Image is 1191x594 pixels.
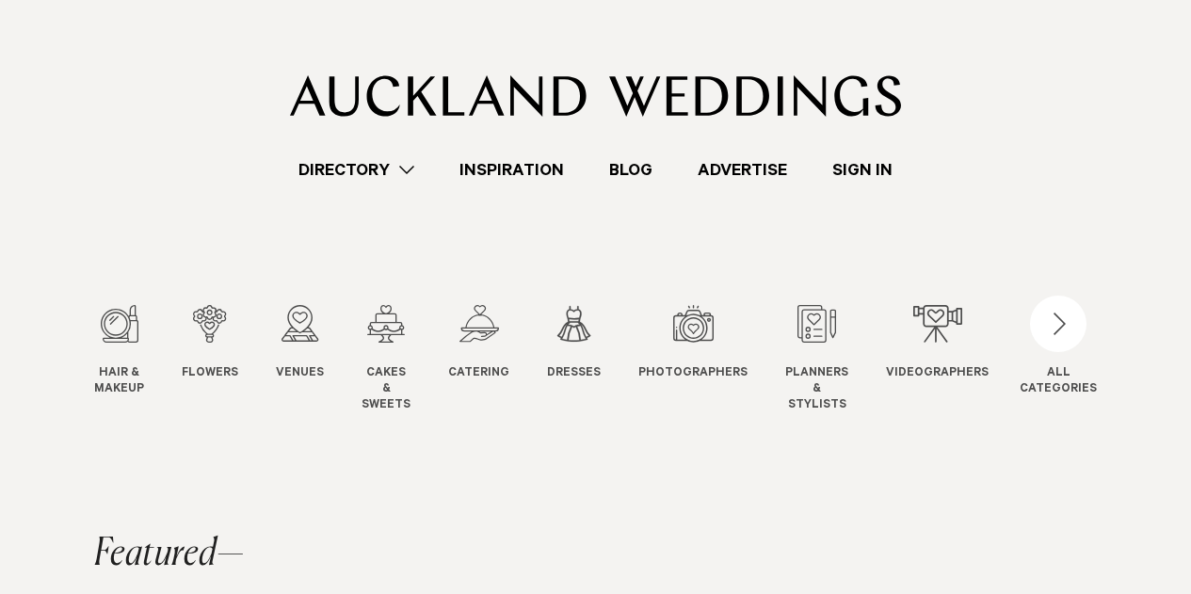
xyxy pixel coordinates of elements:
span: Catering [448,366,509,382]
a: Hair & Makeup [94,305,144,398]
span: Hair & Makeup [94,366,144,398]
a: Advertise [675,157,810,183]
a: Videographers [886,305,989,382]
a: Cakes & Sweets [362,305,410,413]
span: Flowers [182,366,238,382]
a: Catering [448,305,509,382]
button: ALLCATEGORIES [1020,305,1097,393]
span: Venues [276,366,324,382]
swiper-slide: 7 / 12 [638,305,785,413]
swiper-slide: 5 / 12 [448,305,547,413]
swiper-slide: 1 / 12 [94,305,182,413]
swiper-slide: 3 / 12 [276,305,362,413]
swiper-slide: 2 / 12 [182,305,276,413]
span: Videographers [886,366,989,382]
swiper-slide: 6 / 12 [547,305,638,413]
swiper-slide: 9 / 12 [886,305,1026,413]
span: Planners & Stylists [785,366,848,413]
swiper-slide: 8 / 12 [785,305,886,413]
a: Planners & Stylists [785,305,848,413]
a: Photographers [638,305,748,382]
span: Cakes & Sweets [362,366,410,413]
a: Inspiration [437,157,587,183]
span: Photographers [638,366,748,382]
a: Sign In [810,157,915,183]
a: Directory [276,157,437,183]
a: Blog [587,157,675,183]
h2: Featured [94,536,245,573]
a: Dresses [547,305,601,382]
img: Auckland Weddings Logo [290,75,901,117]
swiper-slide: 4 / 12 [362,305,448,413]
a: Venues [276,305,324,382]
a: Flowers [182,305,238,382]
div: ALL CATEGORIES [1020,366,1097,398]
span: Dresses [547,366,601,382]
